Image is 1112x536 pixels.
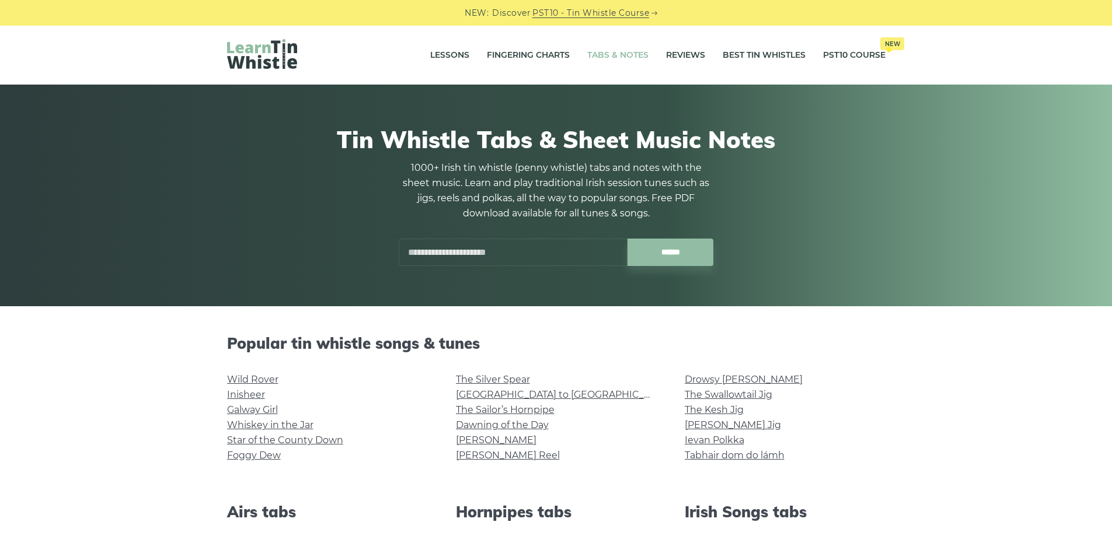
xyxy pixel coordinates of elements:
a: [PERSON_NAME] [456,435,536,446]
a: Dawning of the Day [456,419,549,430]
a: Whiskey in the Jar [227,419,313,430]
a: PST10 CourseNew [823,41,886,70]
img: LearnTinWhistle.com [227,39,297,69]
a: The Kesh Jig [685,404,744,415]
a: Wild Rover [227,374,278,385]
a: Fingering Charts [487,41,570,70]
a: Star of the County Down [227,435,343,446]
a: The Sailor’s Hornpipe [456,404,555,415]
a: [PERSON_NAME] Jig [685,419,781,430]
h2: Popular tin whistle songs & tunes [227,334,886,352]
a: Galway Girl [227,404,278,415]
a: Foggy Dew [227,450,281,461]
span: New [880,37,904,50]
a: Reviews [666,41,705,70]
h2: Airs tabs [227,503,428,521]
h2: Irish Songs tabs [685,503,886,521]
a: Tabs & Notes [587,41,649,70]
a: [GEOGRAPHIC_DATA] to [GEOGRAPHIC_DATA] [456,389,671,400]
a: The Swallowtail Jig [685,389,772,400]
a: Best Tin Whistles [723,41,806,70]
a: Ievan Polkka [685,435,744,446]
a: Drowsy [PERSON_NAME] [685,374,803,385]
a: The Silver Spear [456,374,530,385]
h1: Tin Whistle Tabs & Sheet Music Notes [227,125,886,153]
a: Tabhair dom do lámh [685,450,785,461]
a: [PERSON_NAME] Reel [456,450,560,461]
p: 1000+ Irish tin whistle (penny whistle) tabs and notes with the sheet music. Learn and play tradi... [399,160,714,221]
a: Lessons [430,41,469,70]
a: Inisheer [227,389,265,400]
h2: Hornpipes tabs [456,503,657,521]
